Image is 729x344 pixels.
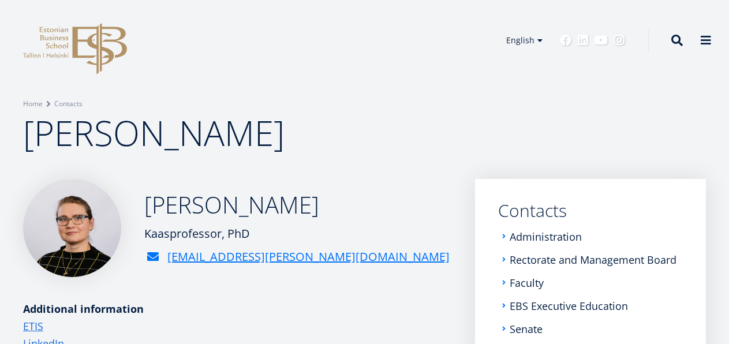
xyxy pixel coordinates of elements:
[23,300,452,317] div: Additional information
[577,35,589,46] a: Linkedin
[167,248,450,266] a: [EMAIL_ADDRESS][PERSON_NAME][DOMAIN_NAME]
[614,35,625,46] a: Instagram
[560,35,571,46] a: Facebook
[510,277,544,289] a: Faculty
[144,190,450,219] h2: [PERSON_NAME]
[498,202,683,219] a: Contacts
[595,35,608,46] a: Youtube
[510,254,676,266] a: Rectorate and Management Board
[510,323,543,335] a: Senate
[23,98,43,110] a: Home
[510,231,582,242] a: Administration
[23,317,43,335] a: ETIS
[23,109,285,156] span: [PERSON_NAME]
[23,179,121,277] img: Kätlin Pulk
[510,300,628,312] a: EBS Executive Education
[54,98,83,110] a: Contacts
[144,225,450,242] div: Kaasprofessor, PhD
